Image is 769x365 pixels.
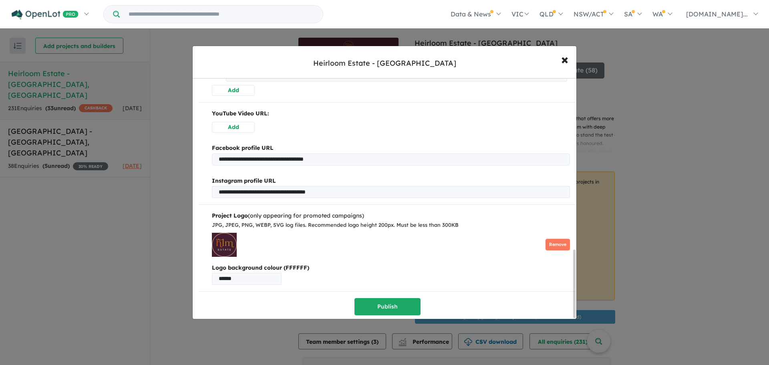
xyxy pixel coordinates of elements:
[212,221,570,230] div: JPG, JPEG, PNG, WEBP, SVG log files. Recommended logo height 200px. Must be less than 300KB
[546,239,570,250] button: Remove
[561,50,568,68] span: ×
[212,233,237,257] img: Heirloom%20Estate%20-%20Swan%20Hill%20Logo_0.jpg
[121,6,321,23] input: Try estate name, suburb, builder or developer
[212,263,570,273] b: Logo background colour (FFFFFF)
[212,177,276,184] b: Instagram profile URL
[12,10,79,20] img: Openlot PRO Logo White
[212,85,255,96] button: Add
[686,10,748,18] span: [DOMAIN_NAME]...
[212,212,248,219] b: Project Logo
[212,122,255,133] button: Add
[212,144,274,151] b: Facebook profile URL
[354,298,421,315] button: Publish
[212,211,570,221] div: (only appearing for promoted campaigns)
[212,109,570,119] p: YouTube Video URL:
[313,58,456,69] div: Heirloom Estate - [GEOGRAPHIC_DATA]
